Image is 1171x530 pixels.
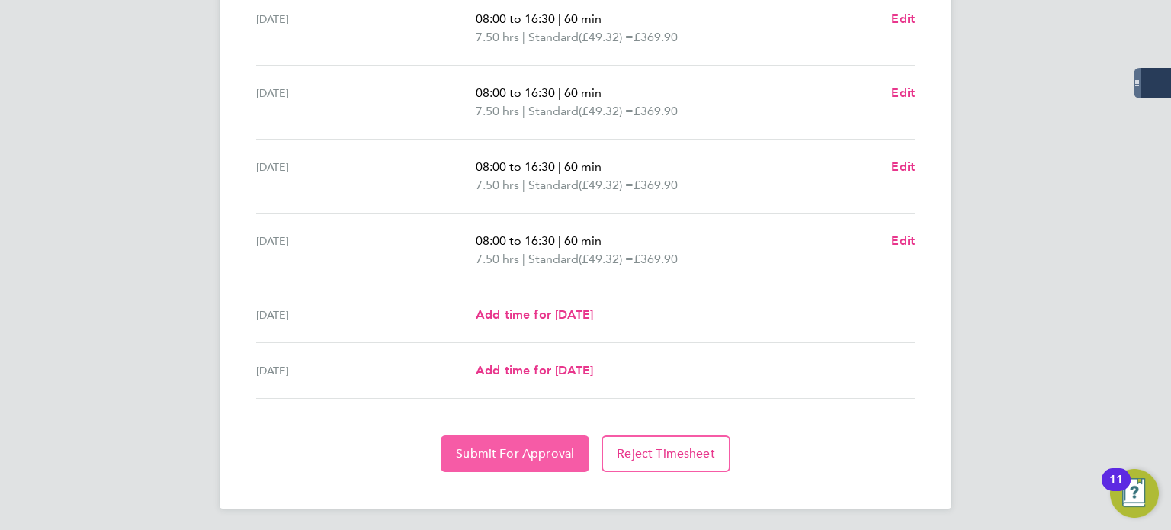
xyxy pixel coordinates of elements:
[256,84,476,120] div: [DATE]
[528,250,579,268] span: Standard
[476,30,519,44] span: 7.50 hrs
[256,158,476,194] div: [DATE]
[522,252,525,266] span: |
[564,159,602,174] span: 60 min
[634,104,678,118] span: £369.90
[579,252,634,266] span: (£49.32) =
[476,252,519,266] span: 7.50 hrs
[564,233,602,248] span: 60 min
[476,178,519,192] span: 7.50 hrs
[602,435,730,472] button: Reject Timesheet
[256,306,476,324] div: [DATE]
[476,85,555,100] span: 08:00 to 16:30
[456,446,574,461] span: Submit For Approval
[558,159,561,174] span: |
[891,232,915,250] a: Edit
[891,158,915,176] a: Edit
[476,363,593,377] span: Add time for [DATE]
[634,252,678,266] span: £369.90
[1110,469,1159,518] button: Open Resource Center, 11 new notifications
[891,233,915,248] span: Edit
[891,85,915,100] span: Edit
[476,233,555,248] span: 08:00 to 16:30
[891,11,915,26] span: Edit
[891,10,915,28] a: Edit
[476,11,555,26] span: 08:00 to 16:30
[579,178,634,192] span: (£49.32) =
[1109,480,1123,499] div: 11
[522,178,525,192] span: |
[558,233,561,248] span: |
[256,361,476,380] div: [DATE]
[579,30,634,44] span: (£49.32) =
[617,446,715,461] span: Reject Timesheet
[476,361,593,380] a: Add time for [DATE]
[558,11,561,26] span: |
[558,85,561,100] span: |
[256,232,476,268] div: [DATE]
[634,178,678,192] span: £369.90
[522,104,525,118] span: |
[634,30,678,44] span: £369.90
[579,104,634,118] span: (£49.32) =
[528,102,579,120] span: Standard
[476,306,593,324] a: Add time for [DATE]
[522,30,525,44] span: |
[564,85,602,100] span: 60 min
[476,104,519,118] span: 7.50 hrs
[441,435,589,472] button: Submit For Approval
[476,307,593,322] span: Add time for [DATE]
[891,159,915,174] span: Edit
[528,176,579,194] span: Standard
[891,84,915,102] a: Edit
[564,11,602,26] span: 60 min
[256,10,476,47] div: [DATE]
[528,28,579,47] span: Standard
[476,159,555,174] span: 08:00 to 16:30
